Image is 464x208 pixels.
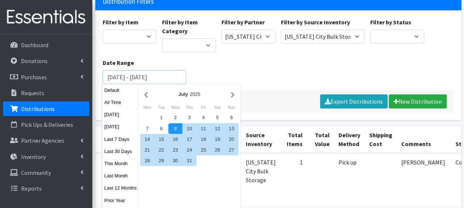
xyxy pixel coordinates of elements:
[241,153,280,207] td: [US_STATE] City Bulk Storage
[3,101,89,116] a: Distributions
[182,123,196,134] div: 10
[168,123,182,134] div: 9
[196,103,210,112] div: Friday
[3,5,89,30] img: HumanEssentials
[103,109,139,120] button: [DATE]
[3,53,89,68] a: Donations
[103,18,138,27] label: Filter by Item
[154,134,168,145] div: 15
[280,153,307,207] td: 1
[370,18,411,27] label: Filter by Status
[21,137,64,144] p: Partner Agencies
[397,153,451,207] td: [PERSON_NAME]
[210,145,224,155] div: 26
[3,133,89,148] a: Partner Agencies
[103,70,186,84] input: January 1, 2011 - December 31, 2011
[103,146,139,157] button: Last 30 Days
[196,112,210,123] div: 4
[168,155,182,166] div: 30
[280,126,307,153] th: Total Items
[224,123,238,134] div: 13
[224,134,238,145] div: 20
[154,112,168,123] div: 1
[196,134,210,145] div: 18
[320,94,388,108] a: Export Distributions
[3,117,89,132] a: Pick Ups & Deliveries
[103,121,139,132] button: [DATE]
[154,145,168,155] div: 22
[196,123,210,134] div: 11
[224,103,238,112] div: Sunday
[21,57,48,65] p: Donations
[241,126,280,153] th: Source Inventory
[365,126,397,153] th: Shipping Cost
[307,126,334,153] th: Total Value
[3,149,89,164] a: Inventory
[3,38,89,52] a: Dashboard
[389,94,447,108] a: New Distribution
[210,123,224,134] div: 12
[182,112,196,123] div: 3
[103,158,139,169] button: This Month
[21,89,44,97] p: Requests
[21,73,47,81] p: Purchases
[103,85,139,96] button: Default
[162,18,216,35] label: Filter by Item Category
[196,145,210,155] div: 25
[182,155,196,166] div: 31
[140,134,154,145] div: 14
[21,41,48,49] p: Dashboard
[182,103,196,112] div: Thursday
[140,123,154,134] div: 7
[140,145,154,155] div: 21
[190,91,200,97] span: 2025
[21,121,73,128] p: Pick Ups & Deliveries
[334,153,365,207] td: Pick up
[182,134,196,145] div: 17
[154,155,168,166] div: 29
[210,134,224,145] div: 19
[154,123,168,134] div: 8
[103,58,134,67] label: Date Range
[168,103,182,112] div: Wednesday
[95,126,125,153] th: ID
[168,145,182,155] div: 23
[210,103,224,112] div: Saturday
[103,134,139,145] button: Last 7 Days
[103,183,139,193] button: Last 12 Months
[3,70,89,84] a: Purchases
[3,165,89,180] a: Community
[178,91,188,97] strong: July
[3,181,89,196] a: Reports
[21,185,42,192] p: Reports
[281,18,350,27] label: Filter by Source Inventory
[224,112,238,123] div: 6
[21,105,55,112] p: Distributions
[140,155,154,166] div: 28
[21,153,46,160] p: Inventory
[168,112,182,123] div: 2
[168,134,182,145] div: 16
[154,103,168,112] div: Tuesday
[334,126,365,153] th: Delivery Method
[103,97,139,108] button: All Time
[103,170,139,181] button: Last Month
[182,145,196,155] div: 24
[224,145,238,155] div: 27
[221,18,265,27] label: Filter by Partner
[103,195,139,206] button: Prior Year
[397,126,451,153] th: Comments
[210,112,224,123] div: 5
[95,153,125,207] td: 95950
[21,169,51,176] p: Community
[140,103,154,112] div: Monday
[3,86,89,100] a: Requests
